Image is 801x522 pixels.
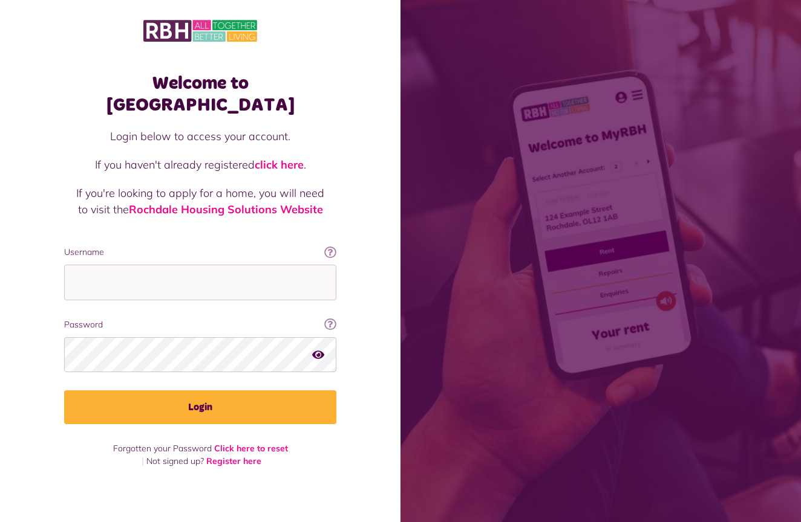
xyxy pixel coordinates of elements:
span: Not signed up? [146,456,204,466]
p: If you're looking to apply for a home, you will need to visit the [76,185,324,217]
a: click here [255,158,304,172]
a: Register here [206,456,261,466]
p: If you haven't already registered . [76,156,324,173]
h1: Welcome to [GEOGRAPHIC_DATA] [64,72,336,116]
p: Login below to access your account. [76,128,324,144]
a: Click here to reset [214,443,288,454]
img: MyRBH [143,18,257,43]
button: Login [64,390,336,424]
label: Password [64,318,336,331]
a: Rochdale Housing Solutions Website [129,202,323,216]
span: Forgotten your Password [113,443,212,454]
label: Username [64,246,336,259]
